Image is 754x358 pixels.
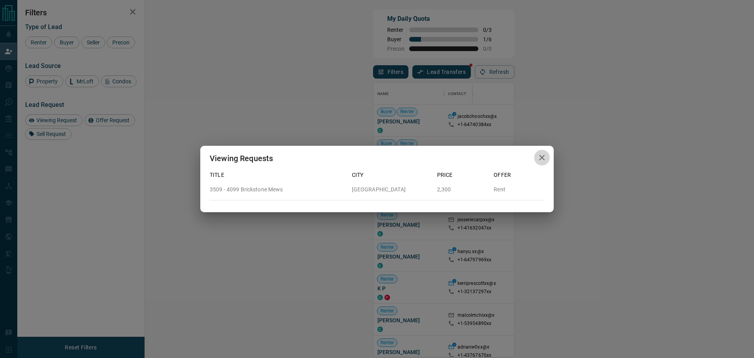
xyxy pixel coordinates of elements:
p: 2,300 [437,185,488,194]
p: 3509 - 4099 Brickstone Mews [210,185,346,194]
p: [GEOGRAPHIC_DATA] [352,185,431,194]
p: City [352,171,431,179]
p: Title [210,171,346,179]
h2: Viewing Requests [200,146,282,171]
p: Rent [494,185,544,194]
p: Offer [494,171,544,179]
p: Price [437,171,488,179]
